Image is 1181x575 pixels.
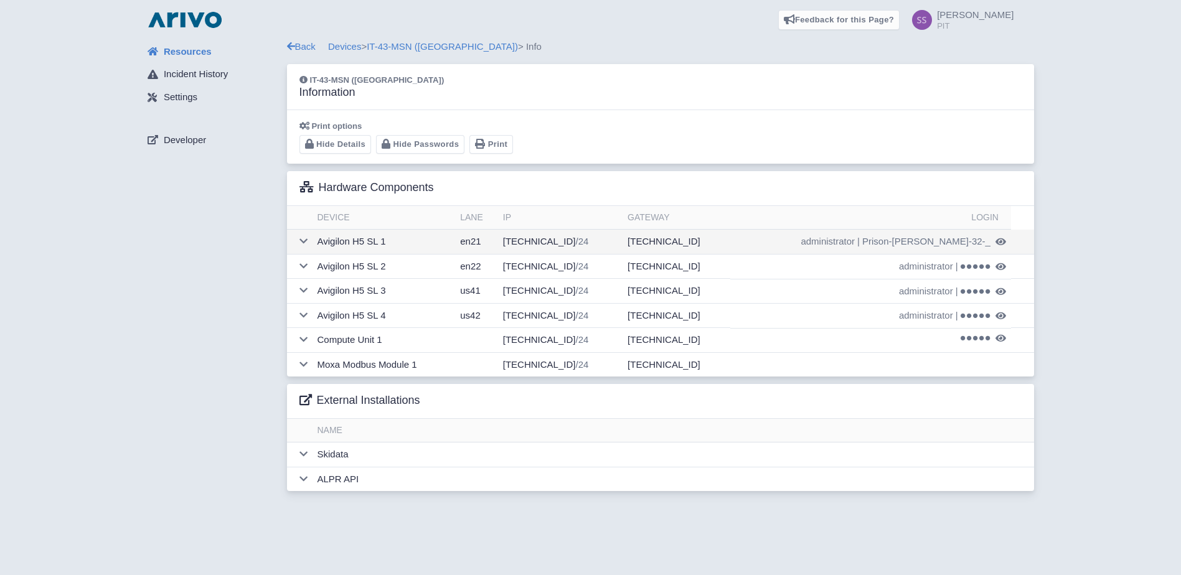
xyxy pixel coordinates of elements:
span: administrator [899,259,953,274]
td: Avigilon H5 SL 2 [313,254,456,279]
td: [TECHNICAL_ID] [498,254,623,279]
span: us41 [460,285,481,296]
span: Hide Passwords [393,139,459,149]
h3: Information [299,86,445,100]
td: ALPR API [313,467,1034,491]
td: [TECHNICAL_ID] [623,279,730,304]
a: [PERSON_NAME] PIT [905,10,1014,30]
th: Device [313,206,456,230]
span: /24 [575,359,588,370]
td: Avigilon H5 SL 4 [313,303,456,328]
a: Developer [138,128,287,152]
td: [TECHNICAL_ID] [498,279,623,304]
button: Print [469,135,513,154]
td: | [730,279,1011,304]
td: [TECHNICAL_ID] [623,230,730,255]
a: Incident History [138,63,287,86]
a: Feedback for this Page? [778,10,900,30]
td: | [730,254,1011,279]
td: Skidata [313,442,1034,467]
td: Moxa Modbus Module 1 [313,352,456,376]
td: [TECHNICAL_ID] [623,303,730,328]
span: Print [488,139,508,149]
td: [TECHNICAL_ID] [498,303,623,328]
span: Resources [164,45,212,59]
span: Incident History [164,67,228,82]
th: IP [498,206,623,230]
span: Print options [312,121,362,131]
th: Gateway [623,206,730,230]
span: administrator [899,284,953,299]
div: > > Info [287,40,1034,54]
a: Resources [138,40,287,63]
a: IT-43-MSN ([GEOGRAPHIC_DATA]) [367,41,518,52]
h3: External Installations [299,394,420,408]
a: Back [287,41,316,52]
a: Devices [328,41,361,52]
td: | [730,230,1011,254]
span: /24 [575,310,588,320]
td: [TECHNICAL_ID] [623,352,730,376]
span: /24 [575,236,588,246]
span: en22 [460,261,481,271]
button: Hide Details [299,135,372,154]
td: Avigilon H5 SL 1 [313,230,456,255]
span: administrator [899,309,953,323]
span: Developer [164,133,206,147]
span: Prison-[PERSON_NAME]-32-_ [862,235,990,249]
td: Compute Unit 1 [313,328,456,353]
td: [TECHNICAL_ID] [623,254,730,279]
span: us42 [460,310,481,320]
span: /24 [575,261,588,271]
span: /24 [575,334,588,345]
span: en21 [460,236,481,246]
span: administrator [801,235,855,249]
td: [TECHNICAL_ID] [498,328,623,353]
small: PIT [937,22,1014,30]
span: /24 [575,285,588,296]
th: Name [313,419,1034,442]
span: Settings [164,90,197,105]
h3: Hardware Components [299,181,434,195]
td: [TECHNICAL_ID] [498,230,623,255]
td: [TECHNICAL_ID] [623,328,730,353]
button: Hide Passwords [376,135,464,154]
img: logo [145,10,225,30]
span: Hide Details [316,139,365,149]
a: Settings [138,86,287,110]
td: Avigilon H5 SL 3 [313,279,456,304]
span: IT-43-MSN ([GEOGRAPHIC_DATA]) [310,75,445,85]
td: [TECHNICAL_ID] [498,352,623,376]
td: | [730,303,1011,328]
span: [PERSON_NAME] [937,9,1014,20]
th: Lane [455,206,498,230]
th: Login [730,206,1011,230]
